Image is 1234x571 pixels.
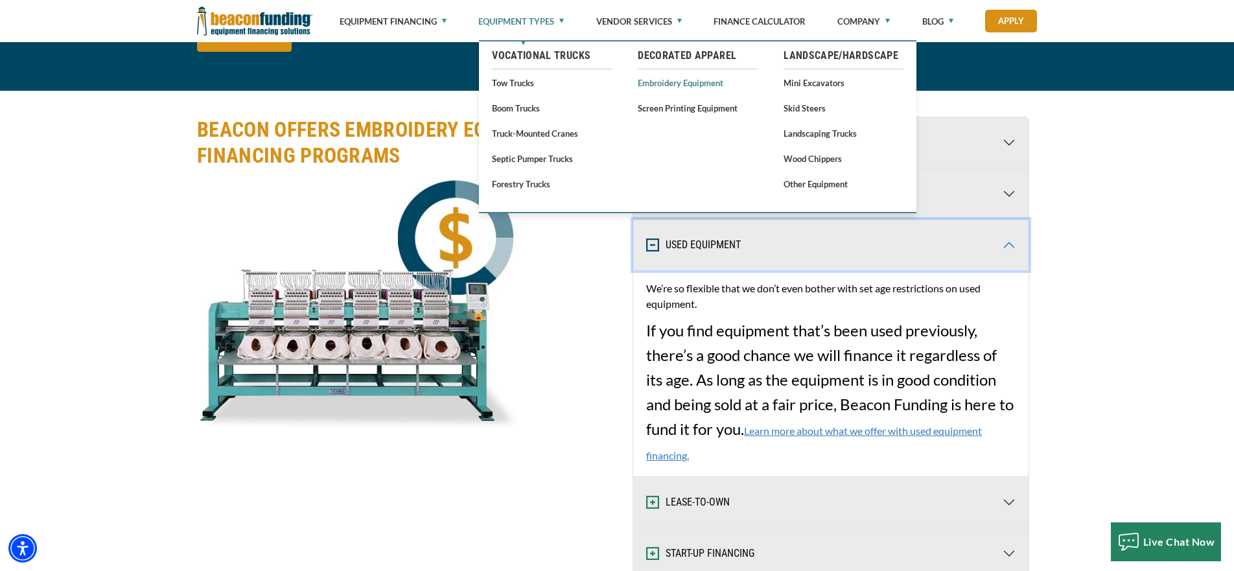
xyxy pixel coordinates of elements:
span: If you find equipment that’s been used previously, there’s a good chance we will finance it regar... [646,281,1016,463]
a: Screen Printing Equipment [638,100,758,116]
h3: BEACON OFFERS EMBROIDERY EQUIPMENT FINANCING PROGRAMS [197,117,609,169]
div: Accessibility Menu [8,534,37,563]
a: Decorated Apparel [638,48,758,64]
a: Apply [985,10,1037,32]
a: Septic Pumper Trucks [492,150,612,167]
a: Truck-Mounted Cranes [492,125,612,141]
a: Landscape/Hardscape [784,48,903,64]
a: Vocational Trucks [492,48,612,64]
span: Live Chat Now [1143,535,1215,548]
a: Embroidery Equipment [638,75,758,91]
img: Expand and Collapse Icon [646,496,659,509]
button: Live Chat Now [1111,522,1222,561]
button: LEASE-TO-OWN [633,477,1029,528]
a: Learn more about what we offer with used equipment financing. [646,425,982,461]
a: Mini Excavators [784,75,903,91]
a: Other Equipment [784,176,903,192]
img: Embroidery machine [197,178,521,437]
p: We’re so flexible that we don’t even bother with set age restrictions on used equipment. [646,281,1016,312]
a: Landscaping Trucks [784,125,903,141]
a: Tow Trucks [492,75,612,91]
button: USED EQUIPMENT [633,220,1029,270]
a: Skid Steers [784,100,903,116]
img: Expand and Collapse Icon [646,547,659,560]
img: Expand and Collapse Icon [646,239,659,251]
a: Wood Chippers [784,150,903,167]
a: Boom Trucks [492,100,612,116]
a: Forestry Trucks [492,176,612,192]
